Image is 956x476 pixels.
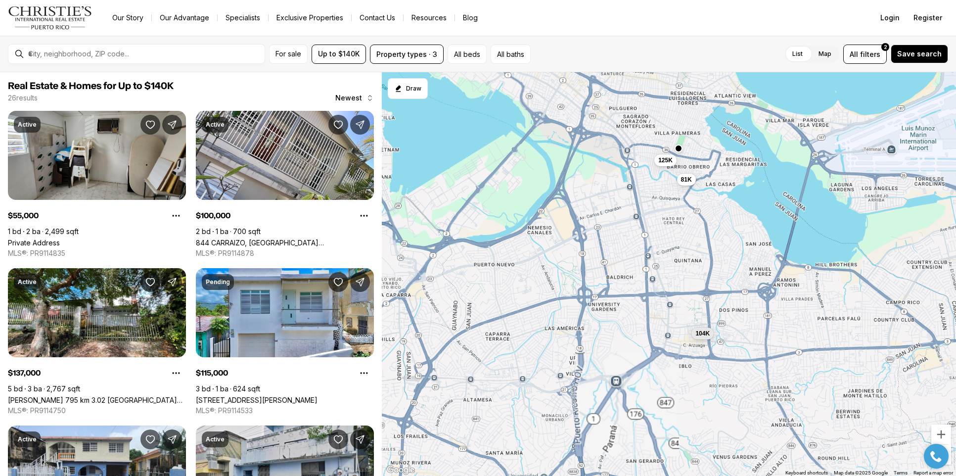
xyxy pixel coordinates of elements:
[894,470,908,476] a: Terms
[874,8,906,28] button: Login
[18,278,37,286] p: Active
[350,115,370,135] button: Share Property
[8,6,92,30] img: logo
[370,45,444,64] button: Property types · 3
[318,50,360,58] span: Up to $140K
[104,11,151,25] a: Our Story
[162,115,182,135] button: Share Property
[897,50,942,58] span: Save search
[354,206,374,226] button: Property options
[388,78,428,99] button: Start drawing
[455,11,486,25] a: Blog
[860,49,880,59] span: filters
[18,435,37,443] p: Active
[196,396,318,404] a: 102 JUAN R. QUIÑONES, GURABO PR, 00778
[913,470,953,476] a: Report a map error
[850,49,858,59] span: All
[354,363,374,383] button: Property options
[8,238,60,247] a: Private Address
[352,11,403,25] button: Contact Us
[196,238,374,247] a: 844 CARRAIZO, SAN JUAN PR, 00926
[908,8,948,28] button: Register
[843,45,887,64] button: Allfilters2
[162,429,182,449] button: Share Property
[335,94,362,102] span: Newest
[658,156,673,164] span: 125K
[218,11,268,25] a: Specialists
[891,45,948,63] button: Save search
[880,14,900,22] span: Login
[677,174,695,186] button: 81K
[140,429,160,449] button: Save Property: 76 La Milagrosa BO. PALMAS, CUCHARILLAS
[931,425,951,444] button: Zoom in
[269,11,351,25] a: Exclusive Properties
[8,81,174,91] span: Real Estate & Homes for Up to $140K
[8,396,186,404] a: Carr 795 km 3.02 RIO CAÑAS WARD, CAGUAS PR, 00725
[691,327,714,339] button: 104K
[350,272,370,292] button: Share Property
[166,363,186,383] button: Property options
[206,278,230,286] p: Pending
[166,206,186,226] button: Property options
[913,14,942,22] span: Register
[328,115,348,135] button: Save Property: 844 CARRAIZO
[350,429,370,449] button: Share Property
[834,470,888,476] span: Map data ©2025 Google
[140,115,160,135] button: Save Property:
[152,11,217,25] a: Our Advantage
[811,45,839,63] label: Map
[312,45,366,64] button: Up to $140K
[695,329,710,337] span: 104K
[491,45,531,64] button: All baths
[404,11,455,25] a: Resources
[884,43,887,51] span: 2
[448,45,487,64] button: All beds
[140,272,160,292] button: Save Property: Carr 795 km 3.02 RIO CAÑAS WARD
[206,121,225,129] p: Active
[162,272,182,292] button: Share Property
[681,176,691,184] span: 81K
[784,45,811,63] label: List
[654,154,677,166] button: 125K
[8,94,38,102] p: 26 results
[328,272,348,292] button: Save Property: 102 JUAN R. QUIÑONES
[275,50,301,58] span: For sale
[18,121,37,129] p: Active
[269,45,308,64] button: For sale
[329,88,380,108] button: Newest
[206,435,225,443] p: Active
[328,429,348,449] button: Save Property: 653 Calle 10 BO. OBRERO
